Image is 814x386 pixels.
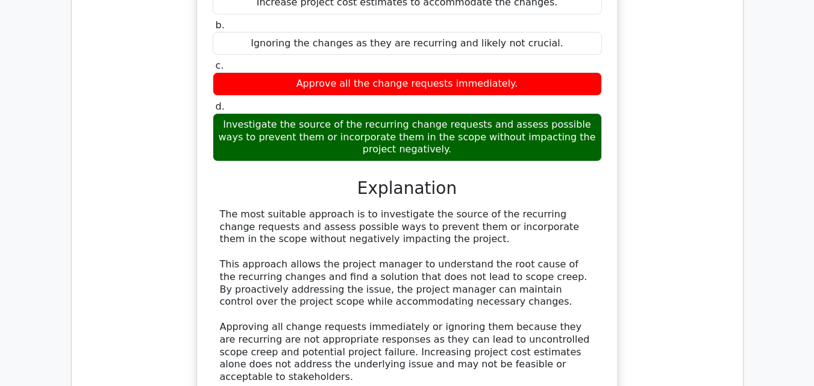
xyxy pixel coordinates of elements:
[213,113,602,161] div: Investigate the source of the recurring change requests and assess possible ways to prevent them ...
[216,101,225,112] span: d.
[220,178,595,199] h3: Explanation
[213,32,602,55] div: Ignoring the changes as they are recurring and likely not crucial.
[220,208,595,384] div: The most suitable approach is to investigate the source of the recurring change requests and asse...
[213,72,602,96] div: Approve all the change requests immediately.
[216,19,225,31] span: b.
[216,60,224,71] span: c.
